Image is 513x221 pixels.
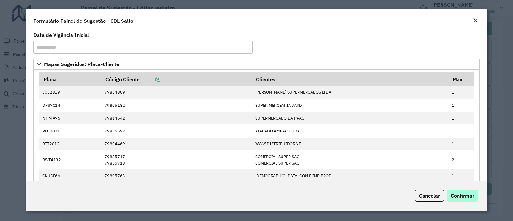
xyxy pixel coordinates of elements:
td: 79854809 [101,86,252,99]
th: Clientes [252,72,448,86]
td: ATACADO AMIGAO LTDA [252,124,448,137]
td: 79805182 [101,99,252,112]
button: Confirmar [447,190,478,202]
th: Código Cliente [101,72,252,86]
td: 2 [449,150,474,169]
span: Cancelar [419,192,440,199]
button: Cancelar [415,190,444,202]
td: 79805763 [101,169,252,182]
td: WWW DISTRIBUIDORA E [252,138,448,150]
td: 1 [449,169,474,182]
td: NTP4A76 [39,112,101,124]
button: Close [471,17,480,25]
td: [DEMOGRAPHIC_DATA] COM E IMP PROD [252,169,448,182]
span: Confirmar [451,192,474,199]
td: SUPER MERCEARIA JARD [252,99,448,112]
td: 1 [449,112,474,124]
a: Mapas Sugeridos: Placa-Cliente [33,59,480,70]
td: 79814642 [101,112,252,124]
td: 1 [449,99,474,112]
em: Fechar [473,18,478,23]
td: BWT4132 [39,150,101,169]
td: JOJ2819 [39,86,101,99]
td: 79855592 [101,124,252,137]
td: [PERSON_NAME] SUPERMERCADOS LTDA [252,86,448,99]
th: Placa [39,72,101,86]
a: Copiar [140,76,160,82]
td: BTT2812 [39,138,101,150]
td: 1 [449,138,474,150]
td: 79835717 79835718 [101,150,252,169]
span: Mapas Sugeridos: Placa-Cliente [44,62,119,67]
td: 1 [449,86,474,99]
td: 79804469 [101,138,252,150]
label: Data de Vigência Inicial [33,31,89,39]
td: 1 [449,124,474,137]
td: REC0001 [39,124,101,137]
td: SUPERMERCADO DA PRAC [252,112,448,124]
td: CKU3E66 [39,169,101,182]
th: Max [449,72,474,86]
td: DPS7C14 [39,99,101,112]
h4: Formulário Painel de Sugestão - CDL Salto [33,17,133,25]
td: COMERCIAL SUPER SAO COMERCIAL SUPER SAO [252,150,448,169]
